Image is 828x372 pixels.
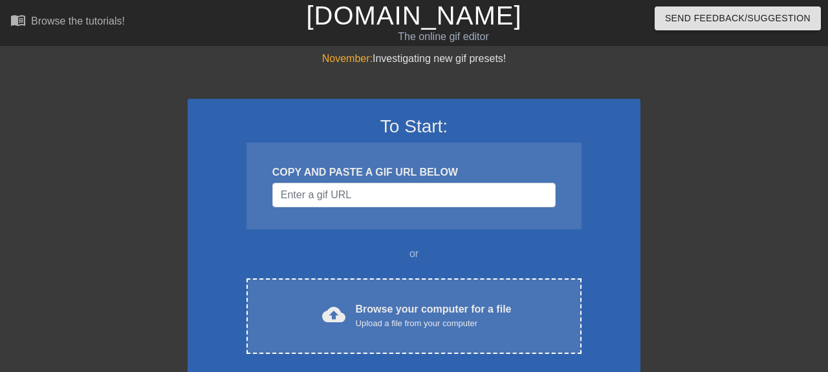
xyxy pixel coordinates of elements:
[221,246,607,262] div: or
[665,10,811,26] span: Send Feedback/Suggestion
[272,165,556,180] div: COPY AND PASTE A GIF URL BELOW
[322,303,345,326] span: cloud_upload
[272,183,556,207] input: Username
[10,12,125,32] a: Browse the tutorials!
[10,12,26,28] span: menu_book
[655,6,821,30] button: Send Feedback/Suggestion
[204,116,624,138] h3: To Start:
[283,29,605,45] div: The online gif editor
[322,53,373,64] span: November:
[356,317,512,330] div: Upload a file from your computer
[31,15,125,26] div: Browse the tutorials!
[356,302,512,330] div: Browse your computer for a file
[188,51,640,67] div: Investigating new gif presets!
[306,1,521,30] a: [DOMAIN_NAME]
